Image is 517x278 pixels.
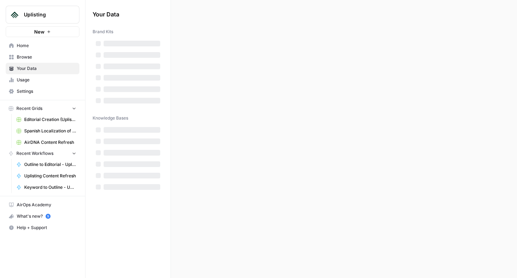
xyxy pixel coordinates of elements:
span: Brand Kits [93,29,113,35]
span: Recent Grids [16,105,42,112]
span: Your Data [17,65,76,72]
a: Your Data [6,63,79,74]
span: Settings [17,88,76,95]
span: AirDNA Content Refresh [24,139,76,146]
a: Settings [6,86,79,97]
a: Editorial Creation (Uplisting) [13,114,79,125]
span: Recent Workflows [16,150,53,157]
a: Usage [6,74,79,86]
span: Uplisting Content Refresh [24,173,76,179]
button: Recent Grids [6,103,79,114]
a: Spanish Localization of EN Articles [13,125,79,137]
a: Home [6,40,79,51]
text: 5 [47,214,49,218]
span: Home [17,42,76,49]
span: Help + Support [17,224,76,231]
button: Workspace: Uplisting [6,6,79,24]
span: Uplisting [24,11,67,18]
span: Keyword to Outline - Uplisting [24,184,76,191]
button: Recent Workflows [6,148,79,159]
button: What's new? 5 [6,211,79,222]
span: Knowledge Bases [93,115,128,121]
span: Browse [17,54,76,60]
a: Uplisting Content Refresh [13,170,79,182]
a: AirDNA Content Refresh [13,137,79,148]
span: Outline to Editorial - Uplisting [24,161,76,168]
span: Editorial Creation (Uplisting) [24,116,76,123]
span: Your Data [93,10,155,19]
button: Help + Support [6,222,79,233]
a: 5 [46,214,51,219]
button: New [6,26,79,37]
span: Spanish Localization of EN Articles [24,128,76,134]
a: Keyword to Outline - Uplisting [13,182,79,193]
a: Browse [6,51,79,63]
img: Uplisting Logo [8,8,21,21]
span: Usage [17,77,76,83]
span: New [34,28,45,35]
span: AirOps Academy [17,202,76,208]
a: AirOps Academy [6,199,79,211]
div: What's new? [6,211,79,222]
a: Outline to Editorial - Uplisting [13,159,79,170]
